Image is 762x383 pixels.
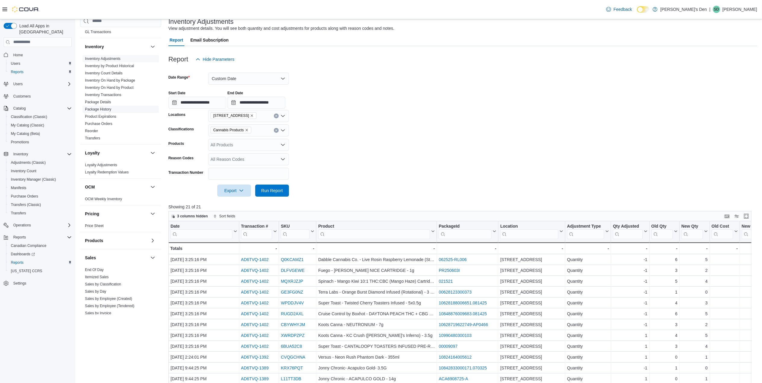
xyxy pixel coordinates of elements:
span: My Catalog (Beta) [11,131,40,136]
a: 062525-RL006 [439,257,467,262]
div: - [439,245,496,252]
h3: Sales [85,255,96,261]
button: Settings [1,279,74,288]
h3: Pricing [85,211,99,217]
span: My Catalog (Beta) [8,130,72,137]
h3: Inventory [85,44,104,50]
a: Purchase Orders [85,122,112,126]
a: AD6TVQ-1402 [241,344,268,349]
span: Catalog [13,106,26,111]
span: Inventory Count Details [85,71,123,76]
span: 3 columns hidden [177,214,208,219]
span: Users [13,82,23,86]
button: Users [6,59,74,68]
label: Date Range [168,75,190,80]
span: Cannabis Products [211,127,251,133]
a: AD6TVQ-1402 [241,300,268,305]
a: AD6TVQ-1402 [241,257,268,262]
span: Users [11,80,72,88]
button: Pricing [149,210,156,217]
a: Inventory Count [8,167,39,175]
span: Loyalty Adjustments [85,163,117,167]
div: View adjustment details. You will see both quantity and cost adjustments for products along with ... [168,25,394,32]
a: My Catalog (Classic) [8,122,47,129]
button: Custom Date [208,73,289,85]
span: Transfers (Classic) [11,202,41,207]
a: AD6TVQ-1402 [241,279,268,284]
div: SKU URL [281,223,309,239]
a: CVQGCHNA [281,355,305,360]
span: Promotions [8,139,72,146]
a: AD6TVQ-1402 [241,268,268,273]
div: Shawn Dang [713,6,720,13]
input: Press the down key to open a popover containing a calendar. [168,97,226,109]
span: Purchase Orders [11,194,38,199]
span: Inventory Manager (Classic) [11,177,56,182]
a: L11TT3DB [281,376,301,381]
a: Transfers [8,210,28,217]
label: End Date [227,91,243,95]
div: - [318,245,435,252]
button: Catalog [11,105,28,112]
button: Adjustment Type [567,223,609,239]
div: [DATE] 3:25:16 PM [171,256,237,263]
button: Reports [6,258,74,267]
h3: Report [168,56,188,63]
label: Products [168,141,184,146]
button: Reports [11,234,28,241]
div: Finance [80,21,161,38]
span: Purchase Orders [85,121,112,126]
p: | [709,6,710,13]
span: Reports [13,235,26,240]
span: Transfers [85,136,100,141]
span: 68 Broadway Avenue North [211,112,257,119]
a: Inventory On Hand by Product [85,86,133,90]
div: New Qty [681,223,703,229]
h3: Inventory Adjustments [168,18,234,25]
a: Transfers [85,136,100,140]
span: Inventory by Product Historical [85,64,134,68]
button: Home [1,51,74,59]
span: Transfers [11,211,26,216]
span: Inventory [13,152,28,157]
div: OCM [80,195,161,205]
button: Users [1,80,74,88]
span: Reorder [85,129,98,133]
span: Inventory Transactions [85,92,121,97]
button: Inventory [85,44,148,50]
div: - [567,245,609,252]
span: Hide Parameters [203,56,234,62]
button: Date [171,223,237,239]
div: Pricing [80,222,161,232]
label: Start Date [168,91,186,95]
button: Manifests [6,184,74,192]
button: Loyalty [85,150,148,156]
a: Sales by Day [85,289,106,294]
a: AD6TVQ-1402 [241,322,268,327]
span: Settings [13,281,26,286]
a: 10628719622749-AP0466 [439,322,488,327]
button: Clear input [274,128,279,133]
div: Package URL [439,223,491,239]
button: Customers [1,92,74,101]
span: Loyalty Redemption Values [85,170,129,175]
a: GL Transactions [85,30,111,34]
a: Manifests [8,184,29,191]
a: Inventory Count Details [85,71,123,75]
a: Dashboards [6,250,74,258]
button: [US_STATE] CCRS [6,267,74,275]
button: Sort fields [211,213,238,220]
a: Sales by Employee (Created) [85,297,132,301]
a: Canadian Compliance [8,242,49,249]
div: Location [500,223,558,229]
span: Users [8,60,72,67]
a: Inventory On Hand by Package [85,78,135,83]
p: [PERSON_NAME]'s Den [660,6,707,13]
button: Inventory [11,151,30,158]
div: - [500,245,563,252]
div: - [681,245,707,252]
a: Reports [8,259,26,266]
button: Pricing [85,211,148,217]
div: New Qty [681,223,703,239]
span: Load All Apps in [GEOGRAPHIC_DATA] [17,23,72,35]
